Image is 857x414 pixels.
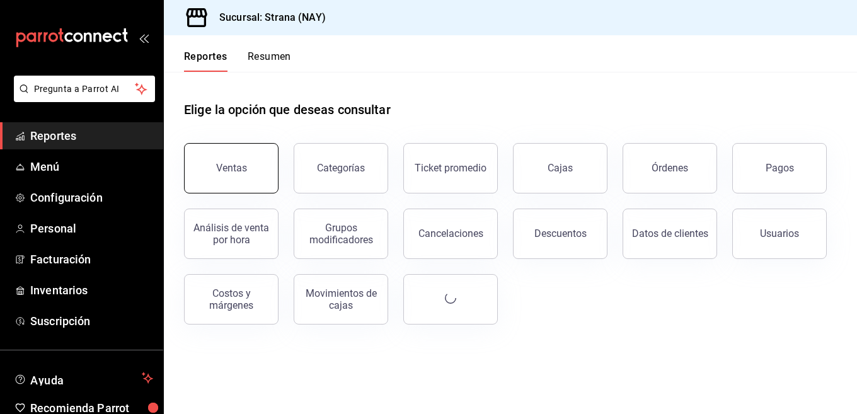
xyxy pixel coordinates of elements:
button: open_drawer_menu [139,33,149,43]
button: Órdenes [623,143,717,193]
button: Ticket promedio [403,143,498,193]
div: Movimientos de cajas [302,287,380,311]
span: Ayuda [30,371,137,386]
span: Reportes [30,127,153,144]
button: Costos y márgenes [184,274,279,325]
button: Descuentos [513,209,607,259]
button: Usuarios [732,209,827,259]
h3: Sucursal: Strana (NAY) [209,10,326,25]
a: Pregunta a Parrot AI [9,91,155,105]
button: Pregunta a Parrot AI [14,76,155,102]
span: Suscripción [30,313,153,330]
div: Datos de clientes [632,227,708,239]
div: navigation tabs [184,50,291,72]
button: Reportes [184,50,227,72]
a: Cajas [513,143,607,193]
button: Ventas [184,143,279,193]
div: Usuarios [760,227,799,239]
button: Cancelaciones [403,209,498,259]
button: Categorías [294,143,388,193]
button: Movimientos de cajas [294,274,388,325]
div: Ticket promedio [415,162,486,174]
div: Cancelaciones [418,227,483,239]
button: Grupos modificadores [294,209,388,259]
div: Órdenes [652,162,688,174]
h1: Elige la opción que deseas consultar [184,100,391,119]
span: Pregunta a Parrot AI [34,83,135,96]
button: Análisis de venta por hora [184,209,279,259]
div: Costos y márgenes [192,287,270,311]
span: Personal [30,220,153,237]
div: Análisis de venta por hora [192,222,270,246]
button: Datos de clientes [623,209,717,259]
div: Descuentos [534,227,587,239]
button: Pagos [732,143,827,193]
span: Facturación [30,251,153,268]
div: Ventas [216,162,247,174]
button: Resumen [248,50,291,72]
div: Pagos [766,162,794,174]
div: Cajas [548,161,573,176]
span: Inventarios [30,282,153,299]
div: Grupos modificadores [302,222,380,246]
span: Configuración [30,189,153,206]
span: Menú [30,158,153,175]
div: Categorías [317,162,365,174]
